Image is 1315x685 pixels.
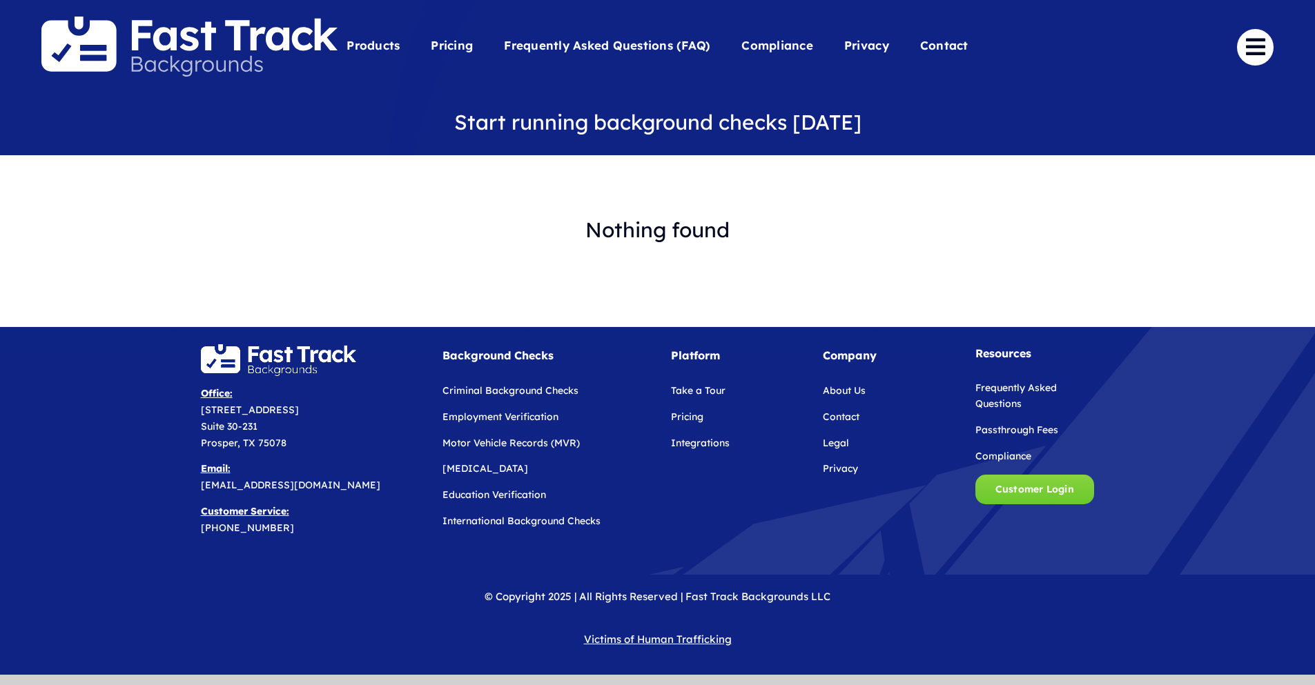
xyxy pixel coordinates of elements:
nav: One Page - Contact [346,23,969,70]
a: Frequently Asked Questions (FAQ) [504,32,710,61]
a: Education Verification [442,488,546,501]
a: Employment Verification [442,410,558,423]
b: Customer Service: [201,505,289,517]
a: Legal [823,437,849,449]
span: Privacy [844,36,889,56]
h2: Start running background checks [DATE] [309,110,1005,135]
span: Office: [201,387,233,399]
span: Compliance [741,36,813,56]
a: Contact [823,410,859,423]
a: Take a Tour [671,384,725,397]
span: [STREET_ADDRESS] [201,404,299,416]
img: Fast Track Backgrounds Logo [41,17,338,77]
b: Email: [201,462,231,475]
a: International Background Checks [442,515,601,527]
a: Victims of Human Trafficking [584,633,732,646]
a: Customer Login [975,475,1094,504]
a: Passthrough Fees [975,424,1058,436]
a: Contact [920,32,968,61]
a: About Us [823,384,866,397]
a: Fast Track Backgrounds Logo [41,15,338,30]
a: Criminal Background Checks [442,384,578,397]
a: Pricing [671,410,703,423]
span: Products [347,36,400,56]
strong: Platform [671,348,720,362]
a: Frequently Asked Questions [975,381,1057,410]
a: Integrations [671,437,730,449]
a: Products [347,32,400,61]
p: Nothing found [218,217,1097,242]
span: [EMAIL_ADDRESS][DOMAIN_NAME] [201,479,380,491]
span: Customer Login [995,484,1074,495]
a: Privacy [844,32,889,61]
a: Pricing [431,32,473,61]
span: Contact [920,36,968,56]
a: [MEDICAL_DATA] [442,462,528,475]
span: Prosper, TX 75078 [201,437,286,449]
strong: Company [823,348,877,362]
strong: Resources [975,346,1031,360]
span: Pricing [431,36,473,56]
a: Privacy [823,462,858,475]
span: © Copyright 2025 | All Rights Reserved | Fast Track Backgrounds LLC [485,590,830,603]
span: [PHONE_NUMBER] [201,522,294,534]
a: Compliance [975,450,1031,462]
strong: Background Checks [442,348,554,362]
span: Suite 30-231 [201,420,257,433]
a: Compliance [741,32,813,61]
a: FastTrackLogo-Reverse@2x [201,343,356,357]
a: Link to # [1237,29,1274,66]
span: Frequently Asked Questions (FAQ) [504,36,710,56]
a: Motor Vehicle Records (MVR) [442,437,580,449]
